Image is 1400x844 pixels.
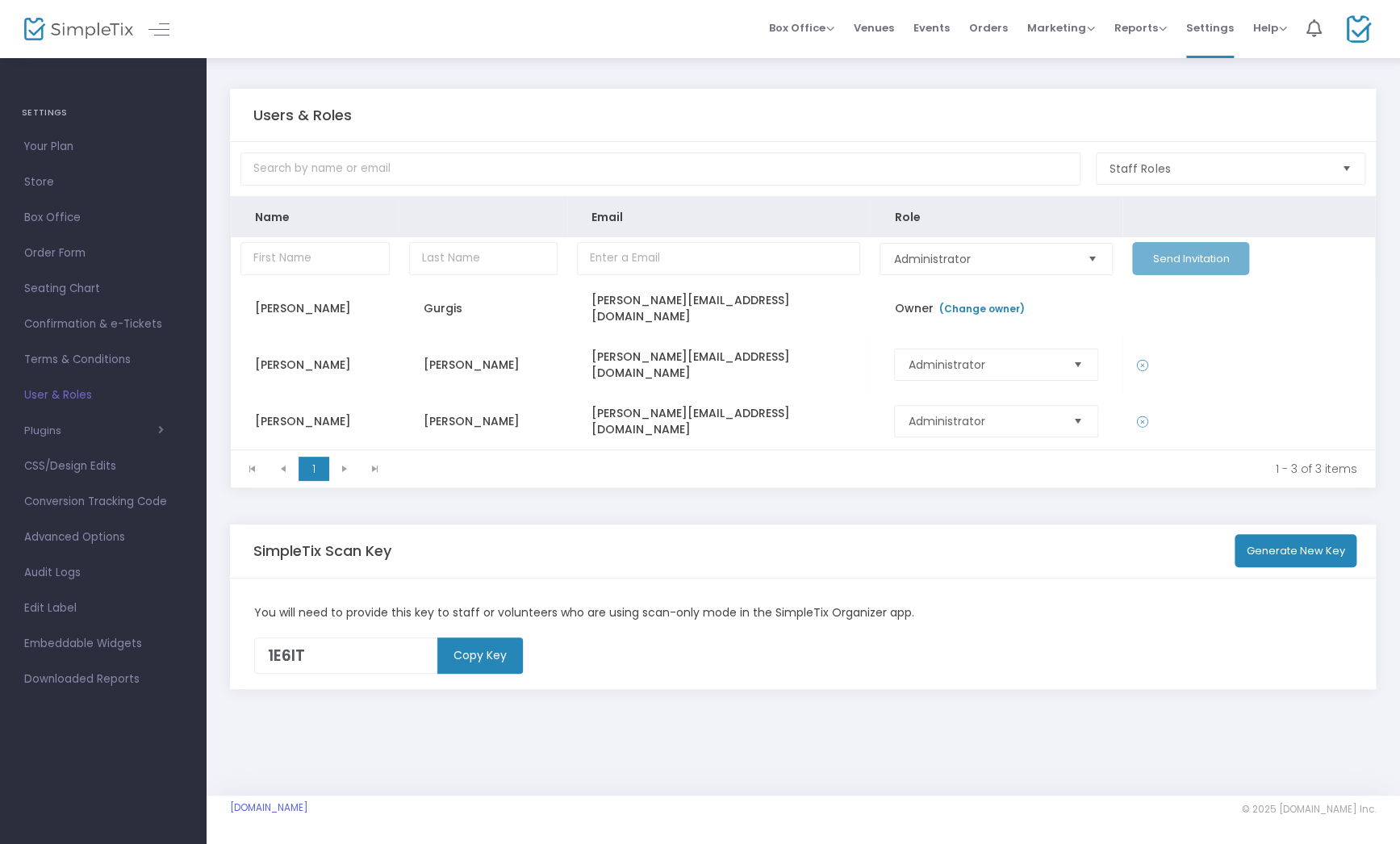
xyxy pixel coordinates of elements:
[24,669,182,690] span: Downloaded Reports
[769,20,834,36] span: Box Office
[870,197,1122,237] th: Role
[240,153,1080,186] input: Search by name or email
[1067,406,1089,437] button: Select
[854,7,894,48] span: Venues
[1335,153,1358,184] button: Select
[24,491,182,512] span: Conversion Tracking Code
[253,542,391,560] h5: SimpleTix Scan Key
[577,242,860,275] input: Enter a Email
[240,242,390,275] input: First Name
[231,336,399,393] td: [PERSON_NAME]
[1081,244,1104,274] button: Select
[24,278,182,299] span: Seating Chart
[246,604,1360,621] div: You will need to provide this key to staff or volunteers who are using scan-only mode in the Simp...
[399,336,568,393] td: [PERSON_NAME]
[1242,803,1376,816] span: © 2025 [DOMAIN_NAME] Inc.
[1027,20,1095,36] span: Marketing
[24,598,182,619] span: Edit Label
[1253,20,1287,36] span: Help
[24,562,182,583] span: Audit Logs
[299,457,329,481] span: Page 1
[567,280,870,336] td: [PERSON_NAME][EMAIL_ADDRESS][DOMAIN_NAME]
[230,801,308,814] a: [DOMAIN_NAME]
[437,637,523,674] m-button: Copy Key
[399,393,568,449] td: [PERSON_NAME]
[24,633,182,654] span: Embeddable Widgets
[567,393,870,449] td: [PERSON_NAME][EMAIL_ADDRESS][DOMAIN_NAME]
[1235,534,1357,567] button: Generate New Key
[24,136,182,157] span: Your Plan
[24,349,182,370] span: Terms & Conditions
[402,461,1357,477] kendo-pager-info: 1 - 3 of 3 items
[24,424,164,437] button: Plugins
[893,251,1072,267] span: Administrator
[908,357,1058,373] span: Administrator
[1186,7,1234,48] span: Settings
[231,197,399,237] th: Name
[24,456,182,477] span: CSS/Design Edits
[1067,349,1089,380] button: Select
[24,314,182,335] span: Confirmation & e-Tickets
[231,393,399,449] td: [PERSON_NAME]
[937,302,1024,315] a: (Change owner)
[567,336,870,393] td: [PERSON_NAME][EMAIL_ADDRESS][DOMAIN_NAME]
[894,300,1028,316] span: Owner
[24,243,182,264] span: Order Form
[253,107,352,124] h5: Users & Roles
[231,197,1375,449] div: Data table
[24,207,182,228] span: Box Office
[24,527,182,548] span: Advanced Options
[1114,20,1167,36] span: Reports
[908,413,1058,429] span: Administrator
[567,197,870,237] th: Email
[399,280,568,336] td: Gurgis
[22,97,184,129] h4: SETTINGS
[231,280,399,336] td: [PERSON_NAME]
[913,7,950,48] span: Events
[409,242,558,275] input: Last Name
[24,172,182,193] span: Store
[969,7,1008,48] span: Orders
[24,385,182,406] span: User & Roles
[1110,161,1329,177] span: Staff Roles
